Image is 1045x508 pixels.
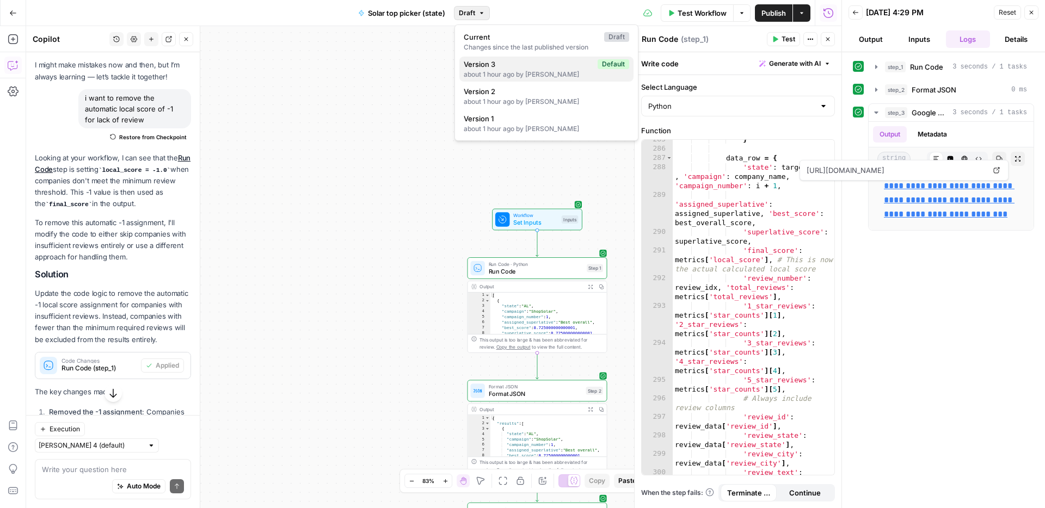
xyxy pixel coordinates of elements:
div: 4 [468,309,490,314]
label: Function [641,125,835,136]
button: Continue [777,484,833,501]
span: Version 1 [464,113,625,124]
button: Applied [141,358,184,373]
p: I might make mistakes now and then, but I’m always learning — let’s tackle it together! [35,59,191,82]
span: Test Workflow [678,8,727,18]
button: Test [767,32,800,46]
div: about 1 hour ago by [PERSON_NAME] [464,124,629,134]
span: Test [782,34,795,44]
div: 293 [642,301,673,338]
div: 289 [642,190,673,227]
p: Update the code logic to remove the automatic -1 local score assignment for companies with insuff... [35,288,191,345]
label: Select Language [641,82,835,92]
div: This output is too large & has been abbreviated for review. to view the full content. [480,336,603,351]
span: Google Sheets Integration [912,107,948,118]
div: i want to remove the automatic local score of -1 for lack of review [78,89,191,128]
div: 298 [642,431,673,449]
span: step_1 [885,61,906,72]
g: Edge from step_1 to step_2 [536,353,539,379]
div: 296 [642,394,673,412]
span: Run Code (step_1) [62,363,137,373]
button: Solar top picker (state) [352,4,452,22]
button: Publish [755,4,792,22]
textarea: Run Code [642,34,678,45]
input: Python [648,101,815,111]
p: The key changes made: [35,386,191,398]
span: Continue [789,487,821,498]
div: 2 [468,298,490,303]
span: Workflow [513,212,558,219]
p: To remove this automatic -1 assignment, I'll modify the code to either skip companies with insuff... [35,217,191,263]
div: Changes since the last published version [464,42,629,52]
div: 294 [642,338,673,375]
button: Output [873,126,907,143]
div: 3 [468,303,490,309]
span: Run Code · Python [489,261,583,268]
span: 83% [422,476,434,485]
span: Copy the output [496,344,531,350]
a: When the step fails: [641,488,714,498]
g: Edge from start to step_1 [536,230,539,256]
button: Output [849,30,893,48]
div: 287 [642,153,673,163]
g: Edge from step_2 to step_3 [536,475,539,501]
div: about 1 hour ago by [PERSON_NAME] [464,97,629,107]
div: WorkflowSet InputsInputs [468,209,607,231]
div: 300 [642,468,673,486]
div: 288 [642,163,673,190]
button: Logs [946,30,990,48]
div: Step 2 [586,387,603,395]
span: 3 seconds / 1 tasks [952,108,1027,117]
button: 3 seconds / 1 tasks [869,58,1034,76]
div: Copilot [33,34,106,45]
div: Output [480,283,582,290]
span: Run Code [910,61,943,72]
span: Set Inputs [513,218,558,227]
input: Claude Sonnet 4 (default) [39,440,143,451]
h2: Solution [35,269,191,280]
div: Draft [604,32,629,42]
div: 8 [468,453,490,459]
div: 6 [468,442,490,448]
span: Toggle code folding, rows 2 through 143 [485,420,490,426]
span: Version 2 [464,86,625,97]
div: about 1 hour ago by [PERSON_NAME] [464,70,629,79]
div: Write code [635,52,841,75]
li: : Companies with insufficient reviews are no longer assigned a of -1 [46,406,191,440]
span: Draft [459,8,475,18]
span: 0 ms [1011,85,1027,95]
span: Current [464,32,600,42]
span: Toggle code folding, rows 1 through 144 [485,415,490,420]
div: 6 [468,319,490,325]
button: Paste [614,474,641,488]
span: [URL][DOMAIN_NAME] [804,160,987,180]
button: Restore from Checkpoint [106,131,191,144]
div: 286 [642,144,673,153]
span: Code Changes [62,358,137,363]
button: Generate with AI [755,57,835,71]
span: Execution [50,424,80,434]
div: Step 1 [587,264,603,272]
span: Toggle code folding, rows 3 through 22 [485,426,490,431]
span: Auto Mode [127,481,161,491]
span: string [877,152,911,166]
button: Draft [454,6,490,20]
div: 7 [468,448,490,453]
span: Toggle code folding, rows 2 through 21 [485,298,490,303]
button: Copy [585,474,610,488]
p: Looking at your workflow, I can see that the step is setting when companies don't meet the minimu... [35,152,191,210]
div: 3 [468,426,490,431]
div: Format JSONFormat JSONStep 2Output{ "results":[ { "state":"AL", "campaign":"ShopSolar", "campaign... [468,380,607,476]
span: Terminate Workflow [727,487,770,498]
div: 2 [468,420,490,426]
strong: Removed the -1 assignment [49,407,142,416]
span: Applied [156,361,179,370]
span: Reset [999,8,1016,17]
div: 290 [642,227,673,246]
span: Format JSON [489,383,582,390]
button: Auto Mode [112,479,165,493]
div: 4 [468,431,490,437]
div: This output is too large & has been abbreviated for review. to view the full content. [480,459,603,474]
button: Metadata [911,126,954,143]
span: Restore from Checkpoint [119,133,187,141]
